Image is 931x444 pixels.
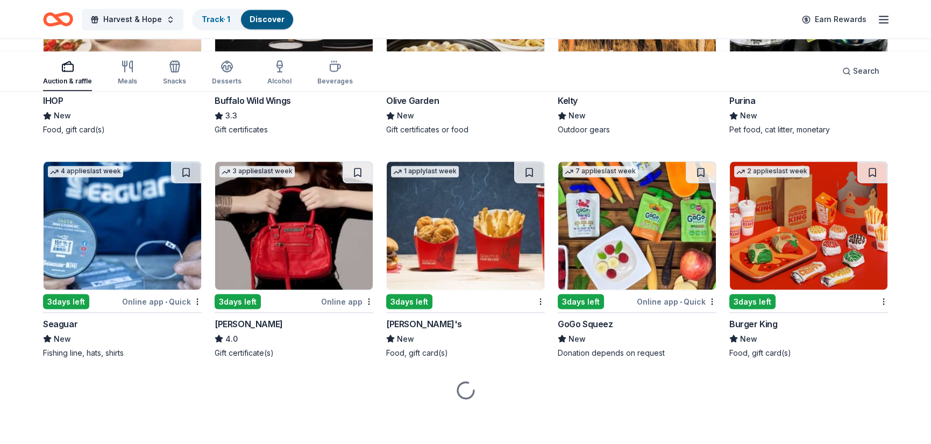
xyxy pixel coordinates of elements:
[386,294,432,309] div: 3 days left
[48,166,123,177] div: 4 applies last week
[568,109,586,122] span: New
[397,109,414,122] span: New
[637,294,716,308] div: Online app Quick
[267,55,292,91] button: Alcohol
[43,294,89,309] div: 3 days left
[215,161,373,358] a: Image for Jacki Easlick3 applieslast week3days leftOnline app[PERSON_NAME]4.0Gift certificate(s)
[54,109,71,122] span: New
[44,161,201,290] img: Image for Seaguar
[558,317,613,330] div: GoGo Squeez
[43,347,202,358] div: Fishing line, hats, shirts
[43,124,202,135] div: Food, gift card(s)
[386,124,545,135] div: Gift certificates or food
[250,15,285,24] a: Discover
[43,317,77,330] div: Seaguar
[558,161,716,358] a: Image for GoGo Squeez7 applieslast week3days leftOnline app•QuickGoGo SqueezNewDonation depends o...
[202,15,230,24] a: Track· 1
[317,77,353,86] div: Beverages
[386,161,545,358] a: Image for Wendy's1 applylast week3days left[PERSON_NAME]'sNewFood, gift card(s)
[317,55,353,91] button: Beverages
[729,317,778,330] div: Burger King
[225,332,238,345] span: 4.0
[192,9,294,30] button: Track· 1Discover
[267,77,292,86] div: Alcohol
[163,77,186,86] div: Snacks
[215,94,291,107] div: Buffalo Wild Wings
[215,347,373,358] div: Gift certificate(s)
[43,161,202,358] a: Image for Seaguar4 applieslast week3days leftOnline app•QuickSeaguarNewFishing line, hats, shirts
[558,294,604,309] div: 3 days left
[54,332,71,345] span: New
[386,347,545,358] div: Food, gift card(s)
[212,77,241,86] div: Desserts
[386,94,439,107] div: Olive Garden
[729,161,888,358] a: Image for Burger King2 applieslast week3days leftBurger KingNewFood, gift card(s)
[43,6,73,32] a: Home
[558,94,578,107] div: Kelty
[834,60,888,82] button: Search
[795,10,873,29] a: Earn Rewards
[558,161,716,290] img: Image for GoGo Squeez
[215,317,283,330] div: [PERSON_NAME]
[740,109,757,122] span: New
[729,124,888,135] div: Pet food, cat litter, monetary
[563,166,638,177] div: 7 applies last week
[730,161,887,290] img: Image for Burger King
[729,94,756,107] div: Purina
[43,77,92,86] div: Auction & raffle
[82,9,183,30] button: Harvest & Hope
[387,161,544,290] img: Image for Wendy's
[165,297,167,306] span: •
[386,317,462,330] div: [PERSON_NAME]'s
[225,109,237,122] span: 3.3
[397,332,414,345] span: New
[391,166,459,177] div: 1 apply last week
[215,161,373,290] img: Image for Jacki Easlick
[321,294,373,308] div: Online app
[853,65,879,77] span: Search
[558,347,716,358] div: Donation depends on request
[734,166,809,177] div: 2 applies last week
[729,347,888,358] div: Food, gift card(s)
[103,13,162,26] span: Harvest & Hope
[43,55,92,91] button: Auction & raffle
[163,55,186,91] button: Snacks
[740,332,757,345] span: New
[212,55,241,91] button: Desserts
[729,294,776,309] div: 3 days left
[680,297,682,306] span: •
[43,94,63,107] div: IHOP
[118,55,137,91] button: Meals
[219,166,295,177] div: 3 applies last week
[215,294,261,309] div: 3 days left
[558,124,716,135] div: Outdoor gears
[568,332,586,345] span: New
[122,294,202,308] div: Online app Quick
[118,77,137,86] div: Meals
[215,124,373,135] div: Gift certificates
